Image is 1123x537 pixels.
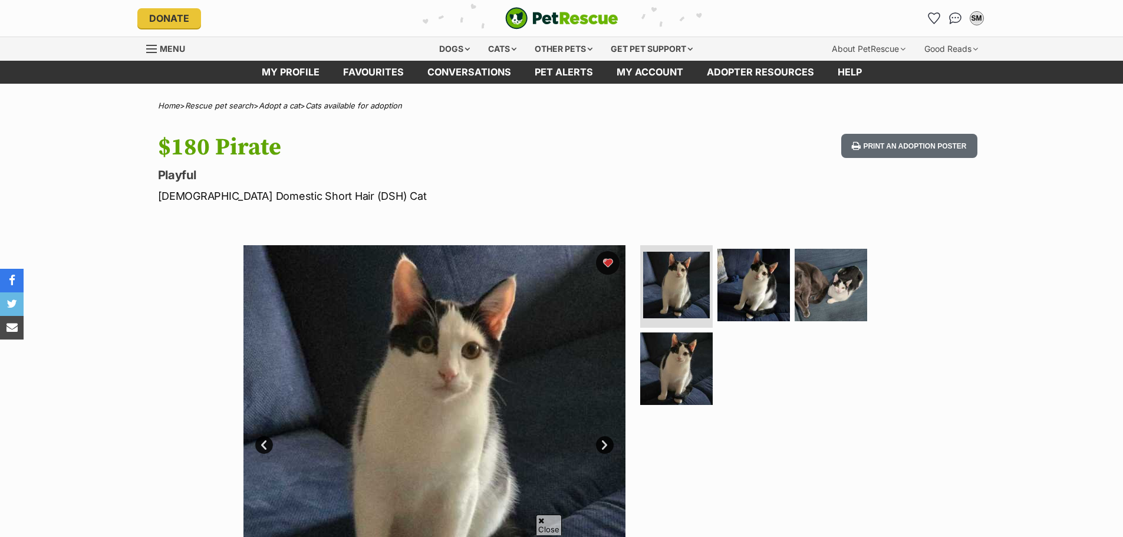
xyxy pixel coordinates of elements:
[916,37,986,61] div: Good Reads
[971,12,983,24] div: SM
[129,101,995,110] div: > > >
[523,61,605,84] a: Pet alerts
[596,251,620,275] button: favourite
[305,101,402,110] a: Cats available for adoption
[160,44,185,54] span: Menu
[185,101,253,110] a: Rescue pet search
[146,37,193,58] a: Menu
[505,7,618,29] img: logo-cat-932fe2b9b8326f06289b0f2fb663e598f794de774fb13d1741a6617ecf9a85b4.svg
[925,9,944,28] a: Favourites
[480,37,525,61] div: Cats
[640,332,713,405] img: Photo of $180 Pirate
[158,167,657,183] p: Playful
[795,249,867,321] img: Photo of $180 Pirate
[925,9,986,28] ul: Account quick links
[596,436,614,454] a: Next
[967,9,986,28] button: My account
[526,37,601,61] div: Other pets
[255,436,273,454] a: Prev
[259,101,300,110] a: Adopt a cat
[826,61,874,84] a: Help
[158,134,657,161] h1: $180 Pirate
[824,37,914,61] div: About PetRescue
[695,61,826,84] a: Adopter resources
[158,188,657,204] p: [DEMOGRAPHIC_DATA] Domestic Short Hair (DSH) Cat
[602,37,701,61] div: Get pet support
[505,7,618,29] a: PetRescue
[717,249,790,321] img: Photo of $180 Pirate
[416,61,523,84] a: conversations
[250,61,331,84] a: My profile
[431,37,478,61] div: Dogs
[949,12,961,24] img: chat-41dd97257d64d25036548639549fe6c8038ab92f7586957e7f3b1b290dea8141.svg
[536,515,562,535] span: Close
[158,101,180,110] a: Home
[605,61,695,84] a: My account
[841,134,977,158] button: Print an adoption poster
[137,8,201,28] a: Donate
[946,9,965,28] a: Conversations
[643,252,710,318] img: Photo of $180 Pirate
[331,61,416,84] a: Favourites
